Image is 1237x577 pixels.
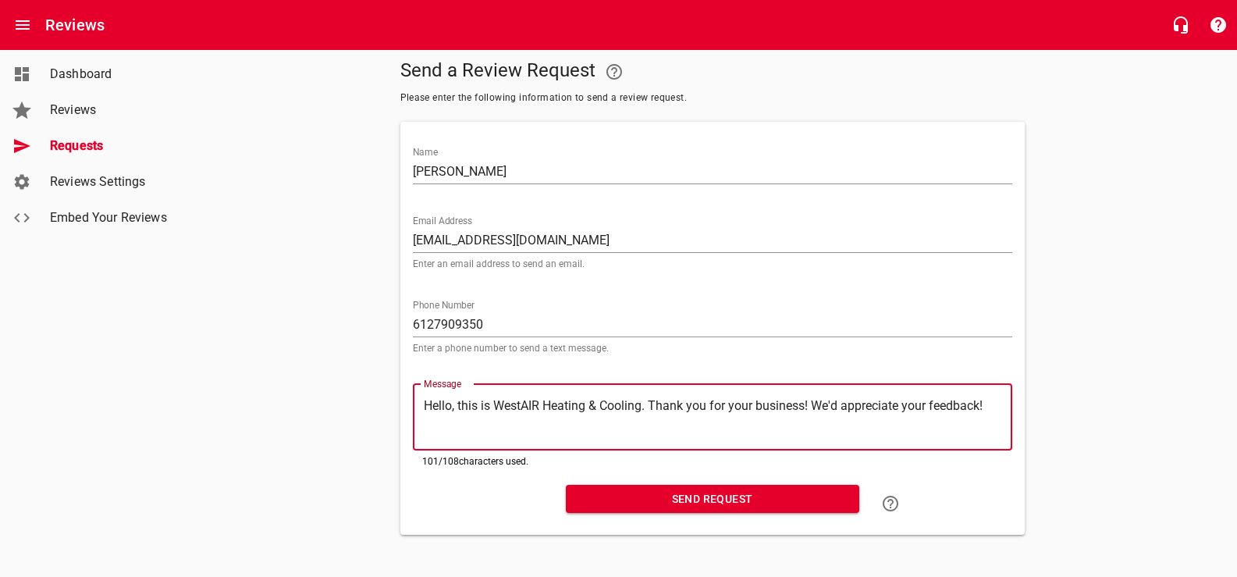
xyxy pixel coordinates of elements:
span: Send Request [578,490,847,509]
button: Support Portal [1200,6,1237,44]
h6: Reviews [45,12,105,37]
a: Learn how to "Send a Review Request" [872,485,909,522]
label: Email Address [413,216,472,226]
p: Enter an email address to send an email. [413,259,1012,269]
span: Please enter the following information to send a review request. [400,91,1025,106]
span: Embed Your Reviews [50,208,169,227]
span: Requests [50,137,169,155]
button: Send Request [566,485,859,514]
p: Enter a phone number to send a text message. [413,344,1012,353]
label: Phone Number [413,301,475,310]
span: Reviews Settings [50,173,169,191]
span: Reviews [50,101,169,119]
button: Live Chat [1162,6,1200,44]
span: 101 / 108 characters used. [422,456,528,467]
a: Your Google or Facebook account must be connected to "Send a Review Request" [595,53,633,91]
span: Dashboard [50,65,169,84]
label: Name [413,148,438,157]
h5: Send a Review Request [400,53,1025,91]
button: Open drawer [4,6,41,44]
textarea: Hello, this is WestAIR Heating & Cooling. Thank you for your business! We'd appreciate your feedb... [424,398,1001,436]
